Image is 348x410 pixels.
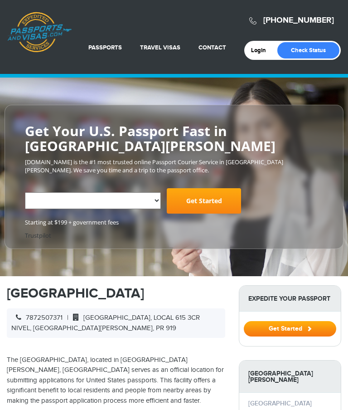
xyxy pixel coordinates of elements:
a: Get Started [244,325,336,332]
span: [GEOGRAPHIC_DATA], LOCAL 615 3CR NIVEL, [GEOGRAPHIC_DATA][PERSON_NAME], PR 919 [11,314,200,332]
span: 7872507371 [11,314,63,322]
a: Check Status [277,42,339,59]
h2: Get Your U.S. Passport Fast in [GEOGRAPHIC_DATA][PERSON_NAME] [25,123,323,153]
a: [PHONE_NUMBER] [263,15,334,25]
a: Passports [88,44,122,51]
button: Get Started [244,321,336,337]
a: Trustpilot [25,231,51,239]
strong: Expedite Your Passport [239,286,341,312]
a: Contact [198,44,226,51]
strong: [GEOGRAPHIC_DATA][PERSON_NAME] [239,361,341,393]
span: Starting at $199 + government fees [25,218,323,227]
a: Get Started [167,188,241,214]
p: The [GEOGRAPHIC_DATA], located in [GEOGRAPHIC_DATA][PERSON_NAME], [GEOGRAPHIC_DATA] serves as an ... [7,355,225,406]
a: Login [251,47,272,54]
a: Passports & [DOMAIN_NAME] [7,12,72,53]
h1: [GEOGRAPHIC_DATA] [7,285,225,302]
a: Travel Visas [140,44,180,51]
p: [DOMAIN_NAME] is the #1 most trusted online Passport Courier Service in [GEOGRAPHIC_DATA][PERSON_... [25,158,323,175]
div: | [7,308,225,338]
